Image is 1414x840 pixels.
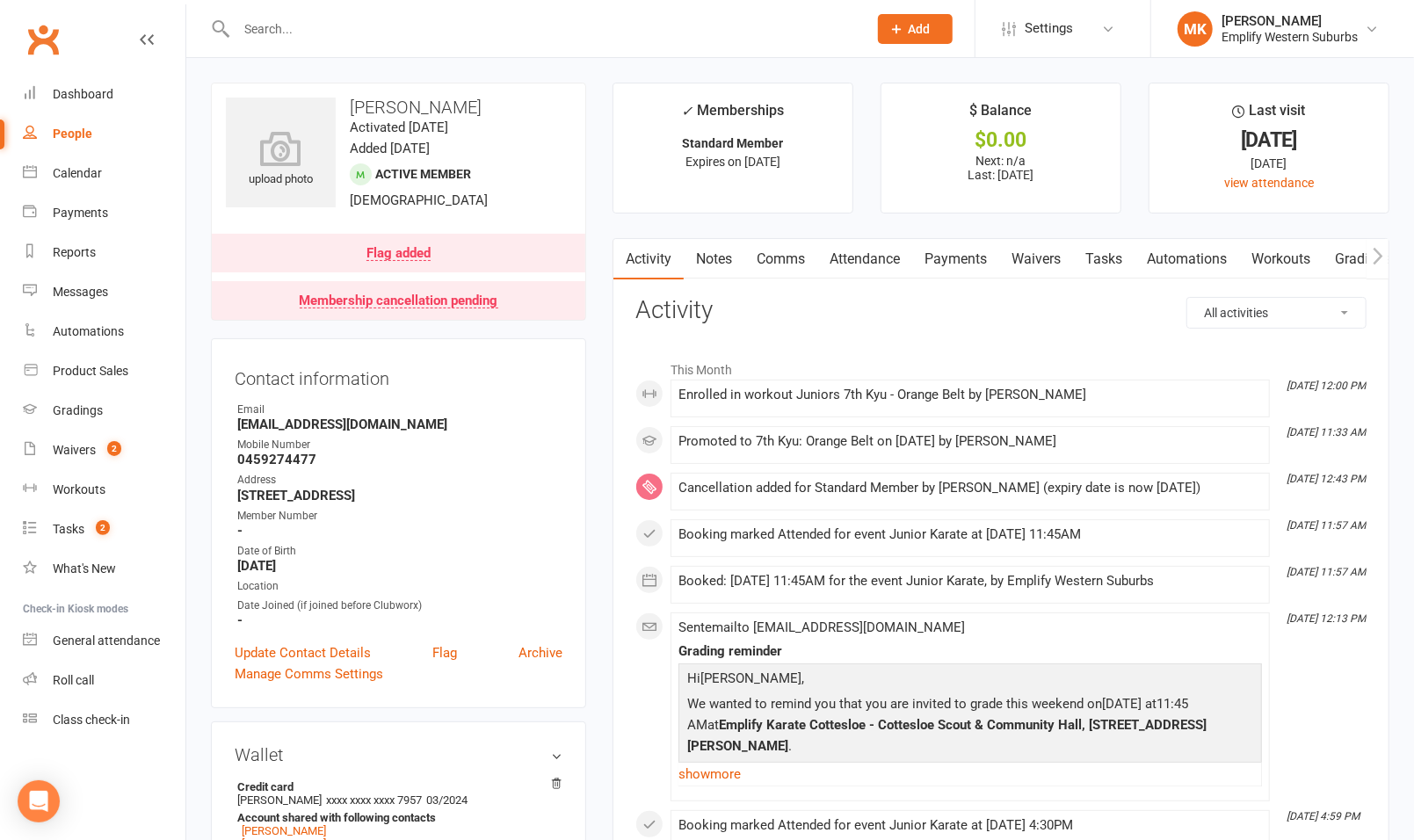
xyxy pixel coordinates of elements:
div: Memberships [682,99,785,132]
i: [DATE] 11:57 AM [1287,519,1366,532]
a: Class kiosk mode [23,700,185,740]
a: Payments [912,239,999,279]
span: 2 [107,441,121,456]
i: ✓ [682,103,693,119]
div: Mobile Number [237,437,562,453]
a: Dashboard [23,75,185,114]
div: Booking marked Attended for event Junior Karate at [DATE] 4:30PM [678,818,1262,833]
span: Active member [375,167,471,181]
a: Activity [613,239,684,279]
div: Payments [53,206,108,220]
a: Gradings [23,391,185,431]
i: [DATE] 11:33 AM [1287,426,1366,438]
time: Activated [DATE] [350,119,448,135]
a: Roll call [23,661,185,700]
div: $ Balance [970,99,1033,131]
a: Waivers 2 [23,431,185,470]
div: Tasks [53,522,84,536]
a: Calendar [23,154,185,193]
strong: Credit card [237,780,554,793]
div: Roll call [53,673,94,687]
span: We wanted to remind you that you are invited to grade this weekend on [687,696,1102,712]
a: People [23,114,185,154]
div: Grading reminder [678,644,1262,659]
strong: 0459274477 [237,452,562,467]
div: Member Number [237,508,562,525]
a: Workouts [23,470,185,510]
a: Product Sales [23,351,185,391]
a: Tasks 2 [23,510,185,549]
div: MK [1178,11,1213,47]
div: Email [237,402,562,418]
div: Reports [53,245,96,259]
a: Reports [23,233,185,272]
span: 03/2024 [426,793,468,807]
span: at [1145,696,1157,712]
div: Gradings [53,403,103,417]
div: General attendance [53,634,160,648]
strong: Standard Member [683,136,784,150]
div: $0.00 [897,131,1105,149]
i: [DATE] 12:13 PM [1287,612,1366,625]
div: Class check-in [53,713,130,727]
i: [DATE] 12:00 PM [1287,380,1366,392]
strong: Account shared with following contacts [237,811,554,824]
span: . [788,738,792,754]
div: Cancellation added for Standard Member by [PERSON_NAME] (expiry date is now [DATE]) [678,481,1262,496]
div: Automations [53,324,124,338]
div: Last visit [1232,99,1305,131]
a: [PERSON_NAME] [242,824,326,837]
div: [DATE] [1165,154,1373,173]
div: Emplify Western Suburbs [1222,29,1358,45]
span: Settings [1025,9,1073,48]
time: Added [DATE] [350,141,430,156]
a: Manage Comms Settings [235,663,383,684]
input: Search... [231,17,855,41]
h3: [PERSON_NAME] [226,98,571,117]
div: Product Sales [53,364,128,378]
a: What's New [23,549,185,589]
span: Hi [687,670,700,686]
div: Address [237,472,562,489]
strong: [EMAIL_ADDRESS][DOMAIN_NAME] [237,416,562,432]
strong: - [237,523,562,539]
div: Open Intercom Messenger [18,780,60,822]
a: Comms [744,239,817,279]
a: Automations [23,312,185,351]
h3: Activity [635,297,1367,324]
a: Notes [684,239,744,279]
a: Archive [518,642,562,663]
div: Promoted to 7th Kyu: Orange Belt on [DATE] by [PERSON_NAME] [678,434,1262,449]
strong: [STREET_ADDRESS] [237,488,562,503]
li: This Month [635,351,1367,380]
span: Emplify Karate Cottesloe - Cottesloe Scout & Community Hall, [STREET_ADDRESS][PERSON_NAME] [687,717,1207,754]
a: Attendance [817,239,912,279]
i: [DATE] 4:59 PM [1287,810,1360,822]
div: Enrolled in workout Juniors 7th Kyu - Orange Belt by [PERSON_NAME] [678,387,1262,402]
a: Workouts [1239,239,1323,279]
a: view attendance [1224,176,1314,190]
a: General attendance kiosk mode [23,621,185,661]
div: Booking marked Attended for event Junior Karate at [DATE] 11:45AM [678,527,1262,542]
div: Date of Birth [237,543,562,560]
span: Add [909,22,931,36]
div: Booked: [DATE] 11:45AM for the event Junior Karate, by Emplify Western Suburbs [678,574,1262,589]
span: xxxx xxxx xxxx 7957 [326,793,422,807]
a: Flag [432,642,457,663]
span: , [801,670,804,686]
div: Waivers [53,443,96,457]
div: People [53,127,92,141]
a: Clubworx [21,18,65,62]
div: Calendar [53,166,102,180]
i: [DATE] 12:43 PM [1287,473,1366,485]
a: Update Contact Details [235,642,371,663]
button: Add [878,14,953,44]
span: [DATE] [1102,696,1142,712]
i: [DATE] 11:57 AM [1287,566,1366,578]
strong: [DATE] [237,558,562,574]
div: Membership cancellation pending [300,294,498,308]
div: Location [237,578,562,595]
span: 2 [96,520,110,535]
div: Flag added [366,247,431,261]
div: [DATE] [1165,131,1373,149]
